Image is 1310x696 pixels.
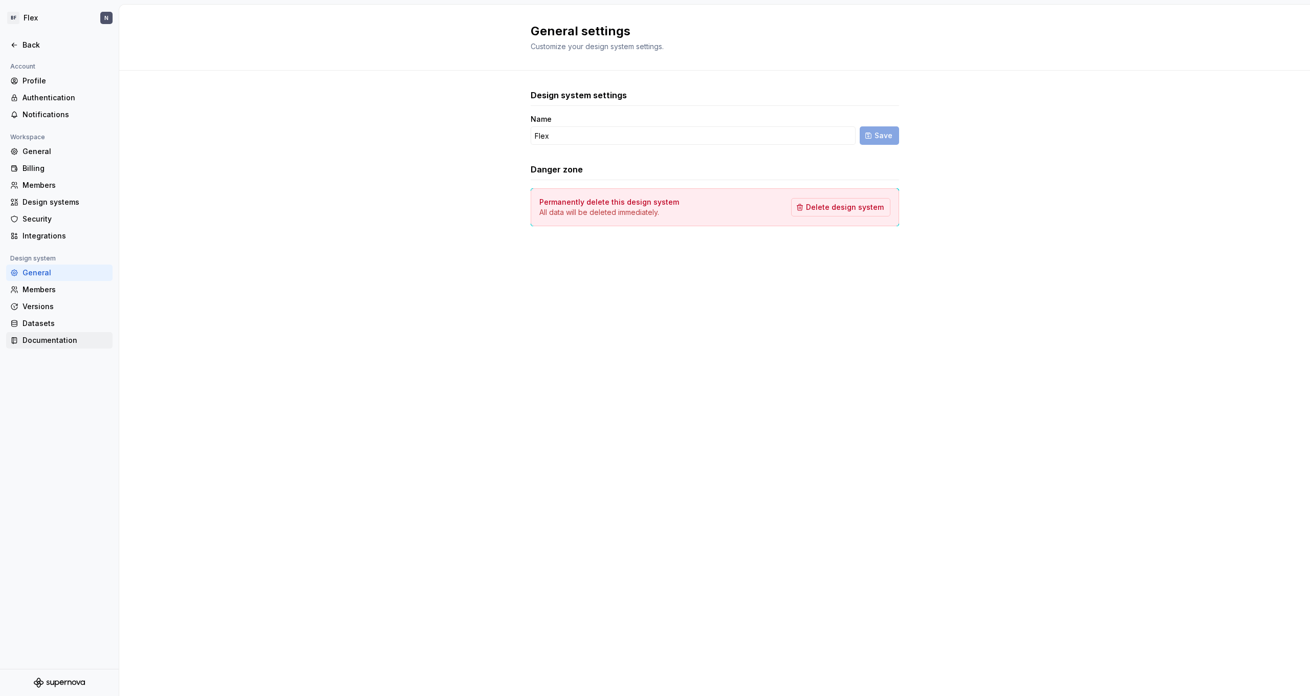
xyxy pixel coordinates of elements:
[806,202,884,212] span: Delete design system
[23,231,108,241] div: Integrations
[6,60,39,73] div: Account
[6,315,113,332] a: Datasets
[23,40,108,50] div: Back
[34,678,85,688] svg: Supernova Logo
[2,7,117,29] button: BFFlexN
[531,42,664,51] span: Customize your design system settings.
[6,131,49,143] div: Workspace
[6,211,113,227] a: Security
[6,90,113,106] a: Authentication
[23,285,108,295] div: Members
[6,160,113,177] a: Billing
[531,163,583,176] h3: Danger zone
[6,265,113,281] a: General
[23,180,108,190] div: Members
[6,332,113,349] a: Documentation
[104,14,108,22] div: N
[6,228,113,244] a: Integrations
[23,197,108,207] div: Design systems
[531,23,887,39] h2: General settings
[24,13,38,23] div: Flex
[539,207,679,217] p: All data will be deleted immediately.
[23,110,108,120] div: Notifications
[6,252,60,265] div: Design system
[23,318,108,329] div: Datasets
[23,301,108,312] div: Versions
[6,73,113,89] a: Profile
[531,114,552,124] label: Name
[6,106,113,123] a: Notifications
[531,89,627,101] h3: Design system settings
[6,37,113,53] a: Back
[6,281,113,298] a: Members
[791,198,890,216] button: Delete design system
[6,298,113,315] a: Versions
[23,146,108,157] div: General
[23,268,108,278] div: General
[6,194,113,210] a: Design systems
[23,214,108,224] div: Security
[23,76,108,86] div: Profile
[6,143,113,160] a: General
[23,163,108,173] div: Billing
[6,177,113,193] a: Members
[539,197,679,207] h4: Permanently delete this design system
[23,335,108,345] div: Documentation
[23,93,108,103] div: Authentication
[7,12,19,24] div: BF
